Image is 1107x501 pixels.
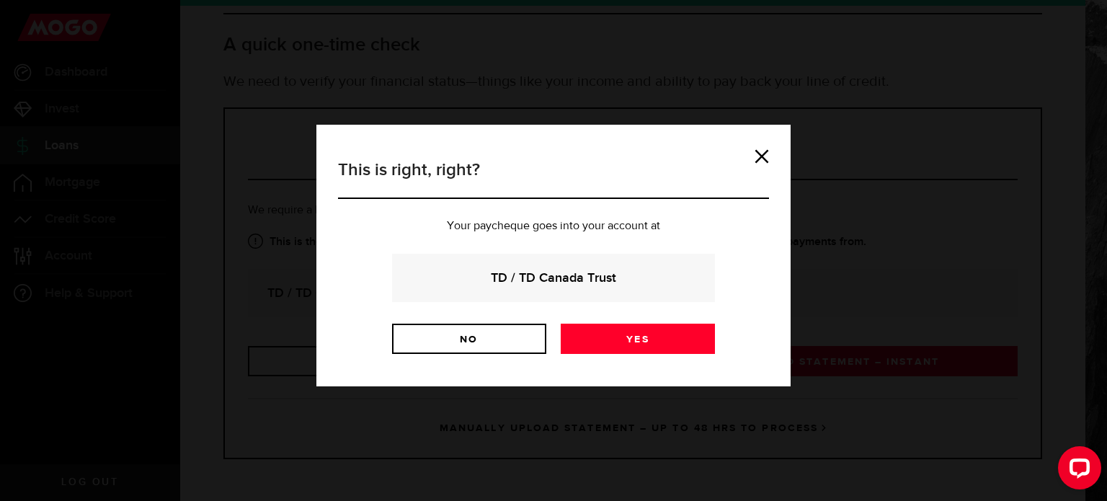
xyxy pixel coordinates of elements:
h3: This is right, right? [338,157,769,199]
a: Yes [561,324,715,354]
strong: TD / TD Canada Trust [412,268,695,288]
iframe: LiveChat chat widget [1046,440,1107,501]
a: No [392,324,546,354]
p: Your paycheque goes into your account at [338,221,769,232]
